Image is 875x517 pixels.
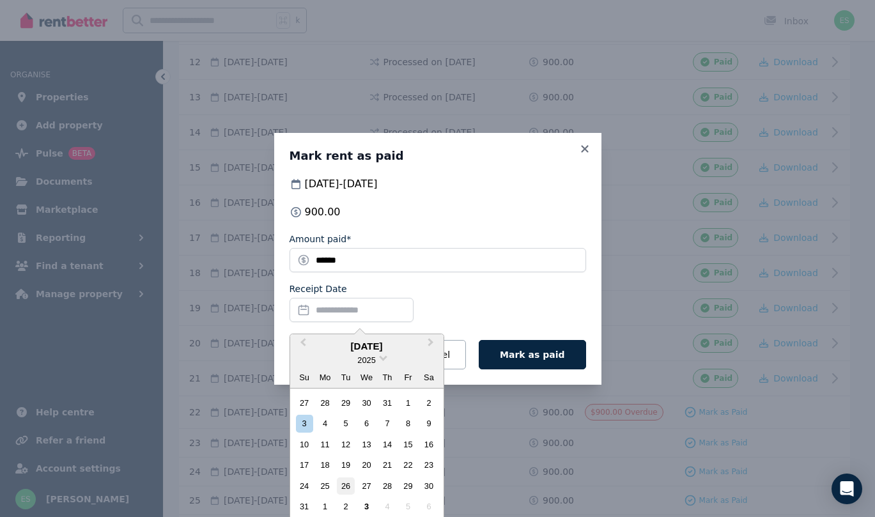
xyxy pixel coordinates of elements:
div: Choose Sunday, August 24th, 2025 [296,477,313,495]
div: Fr [399,369,417,386]
div: Choose Monday, September 1st, 2025 [316,498,334,515]
div: Choose Thursday, July 31st, 2025 [378,394,396,412]
div: Choose Friday, August 29th, 2025 [399,477,417,495]
div: Choose Friday, August 22nd, 2025 [399,456,417,474]
div: Choose Sunday, August 10th, 2025 [296,436,313,453]
div: Choose Tuesday, August 5th, 2025 [337,415,354,432]
div: Choose Sunday, August 31st, 2025 [296,498,313,515]
div: Choose Wednesday, August 20th, 2025 [358,456,375,474]
div: Choose Sunday, August 3rd, 2025 [296,415,313,432]
div: Mo [316,369,334,386]
div: Not available Saturday, September 6th, 2025 [420,498,437,515]
div: Choose Saturday, August 30th, 2025 [420,477,437,495]
div: Choose Wednesday, August 6th, 2025 [358,415,375,432]
div: We [358,369,375,386]
div: Choose Friday, August 15th, 2025 [399,436,417,453]
div: Not available Thursday, September 4th, 2025 [378,498,396,515]
span: 2025 [357,355,375,365]
div: Choose Saturday, August 2nd, 2025 [420,394,437,412]
div: Choose Tuesday, July 29th, 2025 [337,394,354,412]
div: [DATE] [290,339,444,354]
div: Choose Tuesday, August 12th, 2025 [337,436,354,453]
div: Choose Thursday, August 7th, 2025 [378,415,396,432]
span: Mark as paid [500,350,564,360]
div: Choose Monday, August 25th, 2025 [316,477,334,495]
div: Choose Friday, August 1st, 2025 [399,394,417,412]
div: Choose Wednesday, July 30th, 2025 [358,394,375,412]
div: Choose Thursday, August 21st, 2025 [378,456,396,474]
div: Choose Tuesday, September 2nd, 2025 [337,498,354,515]
div: Choose Saturday, August 16th, 2025 [420,436,437,453]
div: Not available Friday, September 5th, 2025 [399,498,417,515]
div: month 2025-08 [294,392,439,517]
span: 900.00 [305,204,341,220]
div: Su [296,369,313,386]
button: Mark as paid [479,340,585,369]
button: Previous Month [291,336,312,356]
div: Choose Monday, August 11th, 2025 [316,436,334,453]
button: Next Month [422,336,442,356]
div: Choose Sunday, July 27th, 2025 [296,394,313,412]
div: Choose Friday, August 8th, 2025 [399,415,417,432]
div: Tu [337,369,354,386]
div: Choose Tuesday, August 26th, 2025 [337,477,354,495]
div: Choose Thursday, August 14th, 2025 [378,436,396,453]
div: Choose Wednesday, September 3rd, 2025 [358,498,375,515]
label: Amount paid* [290,233,352,245]
div: Choose Saturday, August 23rd, 2025 [420,456,437,474]
div: Choose Tuesday, August 19th, 2025 [337,456,354,474]
div: Choose Wednesday, August 13th, 2025 [358,436,375,453]
label: Receipt Date [290,282,347,295]
div: Open Intercom Messenger [832,474,862,504]
div: Choose Monday, July 28th, 2025 [316,394,334,412]
div: Choose Saturday, August 9th, 2025 [420,415,437,432]
div: Choose Thursday, August 28th, 2025 [378,477,396,495]
span: [DATE] - [DATE] [305,176,378,192]
div: Choose Monday, August 18th, 2025 [316,456,334,474]
h3: Mark rent as paid [290,148,586,164]
div: Sa [420,369,437,386]
div: Choose Monday, August 4th, 2025 [316,415,334,432]
div: Choose Wednesday, August 27th, 2025 [358,477,375,495]
div: Th [378,369,396,386]
div: Choose Sunday, August 17th, 2025 [296,456,313,474]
